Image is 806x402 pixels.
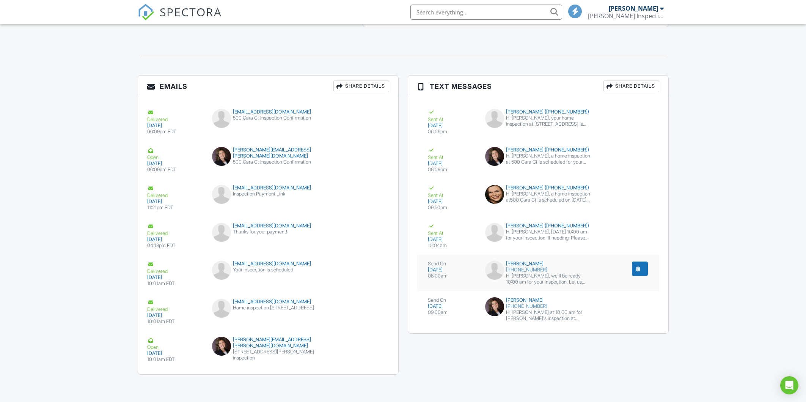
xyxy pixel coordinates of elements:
a: Delivered [DATE] 10:01am EDT [EMAIL_ADDRESS][DOMAIN_NAME] Your inspection is scheduled [138,255,398,293]
div: [PERSON_NAME] [609,5,658,12]
div: 09:00am [428,309,476,315]
a: Sent At [DATE] 09:50pm [PERSON_NAME] ([PHONE_NUMBER]) Hi [PERSON_NAME], a home inspection at500 C... [417,179,659,217]
div: [DATE] [428,161,476,167]
a: SPECTORA [138,10,222,26]
div: 500 Cara Ct Inspection Confirmation [212,115,324,121]
a: Open [DATE] 10:01am EDT [PERSON_NAME][EMAIL_ADDRESS][PERSON_NAME][DOMAIN_NAME] [STREET_ADDRESS][P... [138,331,398,369]
div: [DATE] [428,236,476,243]
div: 10:01am EDT [147,356,203,363]
div: [DATE] [428,199,476,205]
div: [PERSON_NAME][EMAIL_ADDRESS][PERSON_NAME][DOMAIN_NAME] [212,147,324,159]
div: Hi [PERSON_NAME], [DATE] 10:00 am for your inspection. If needing. Please reply with Text "SS"- A... [506,229,591,241]
div: [EMAIL_ADDRESS][DOMAIN_NAME] [212,109,324,115]
img: erin_rothert_.jpg [485,185,504,204]
a: Sent At [DATE] 10:04am [PERSON_NAME] ([PHONE_NUMBER]) Hi [PERSON_NAME], [DATE] 10:00 am for your ... [417,217,659,255]
div: [EMAIL_ADDRESS][DOMAIN_NAME] [212,299,324,305]
div: [DATE] [147,199,203,205]
div: [DATE] [147,350,203,356]
div: 06:09pm EDT [147,129,203,135]
div: Hi [PERSON_NAME], your home inspection at [STREET_ADDRESS] is scheduled for [DATE] 10:00 am. Plea... [506,115,591,127]
div: Delivered [147,109,203,123]
div: Delivered [147,299,203,312]
div: Sent At [428,109,476,123]
div: Kloeker Inspections [588,12,664,20]
img: default-user-f0147aede5fd5fa78ca7ade42f37bd4542148d508eef1c3d3ea960f66861d68b.jpg [212,223,231,242]
div: Send On [428,297,476,303]
div: [DATE] [147,161,203,167]
input: Search everything... [410,5,562,20]
div: [EMAIL_ADDRESS][DOMAIN_NAME] [212,223,324,229]
div: [PERSON_NAME] ([PHONE_NUMBER]) [485,185,591,191]
div: 06:09pm [428,167,476,173]
div: Sent At [428,185,476,199]
div: Open Intercom Messenger [780,376,798,394]
a: Delivered [DATE] 10:01am EDT [EMAIL_ADDRESS][DOMAIN_NAME] Home inspection [STREET_ADDRESS] [138,293,398,331]
div: [PERSON_NAME][EMAIL_ADDRESS][PERSON_NAME][DOMAIN_NAME] [212,337,324,349]
img: default-user-f0147aede5fd5fa78ca7ade42f37bd4542148d508eef1c3d3ea960f66861d68b.jpg [485,223,504,242]
div: [DATE] [147,123,203,129]
div: [DATE] [147,274,203,281]
h3: Text Messages [408,76,668,97]
div: Hi [PERSON_NAME], a home inspection at500 Cara Ct is scheduled on [DATE] 9:30 am. Please let us k... [506,191,591,203]
div: [PERSON_NAME] ([PHONE_NUMBER]) [485,109,591,115]
h3: Emails [138,76,398,97]
a: Delivered [DATE] 06:09pm EDT [EMAIL_ADDRESS][DOMAIN_NAME] 500 Cara Ct Inspection Confirmation [138,103,398,141]
div: Hi [PERSON_NAME] at 10:00 am for [PERSON_NAME]'s inspection at [STREET_ADDRESS]. Ready to Inspect... [506,309,591,322]
a: Sent At [DATE] 06:09pm [PERSON_NAME] ([PHONE_NUMBER]) Hi [PERSON_NAME], a home inspection at 500 ... [417,141,659,179]
div: [PERSON_NAME] [485,261,591,267]
div: Open [147,337,203,350]
img: default-user-f0147aede5fd5fa78ca7ade42f37bd4542148d508eef1c3d3ea960f66861d68b.jpg [212,299,231,318]
div: Thanks for your payment! [212,229,324,235]
div: [PERSON_NAME] ([PHONE_NUMBER]) [485,223,591,229]
div: Hi [PERSON_NAME], we'll be ready 10:00 am for your inspection. Let us know if you can attend part... [506,273,591,285]
img: The Best Home Inspection Software - Spectora [138,4,154,20]
div: 10:04am [428,243,476,249]
div: 08:00am [428,273,476,279]
img: default-user-f0147aede5fd5fa78ca7ade42f37bd4542148d508eef1c3d3ea960f66861d68b.jpg [212,109,231,128]
div: Home inspection [STREET_ADDRESS] [212,305,324,311]
img: data [212,337,231,356]
div: Your inspection is scheduled [212,267,324,273]
div: 10:01am EDT [147,318,203,325]
div: Send On [428,261,476,267]
div: Delivered [147,223,203,236]
div: Inspection Payment Link [212,191,324,197]
div: [STREET_ADDRESS][PERSON_NAME] inspection [212,349,324,361]
img: default-user-f0147aede5fd5fa78ca7ade42f37bd4542148d508eef1c3d3ea960f66861d68b.jpg [212,185,231,204]
div: [DATE] [428,303,476,309]
div: [DATE] [428,123,476,129]
img: data [485,147,504,166]
div: [PERSON_NAME] [485,297,591,303]
div: Delivered [147,261,203,274]
div: Share Details [603,80,659,92]
div: [EMAIL_ADDRESS][DOMAIN_NAME] [212,185,324,191]
div: [PHONE_NUMBER] [485,303,591,309]
img: default-user-f0147aede5fd5fa78ca7ade42f37bd4542148d508eef1c3d3ea960f66861d68b.jpg [485,109,504,128]
a: Sent At [DATE] 06:09pm [PERSON_NAME] ([PHONE_NUMBER]) Hi [PERSON_NAME], your home inspection at [... [417,103,659,141]
img: data [485,297,504,316]
div: 11:21pm EDT [147,205,203,211]
div: [EMAIL_ADDRESS][DOMAIN_NAME] [212,261,324,267]
span: SPECTORA [160,4,222,20]
div: 06:09pm EDT [147,167,203,173]
div: [DATE] [428,267,476,273]
div: 500 Cara Ct Inspection Confirmation [212,159,324,165]
div: 09:50pm [428,205,476,211]
div: [PERSON_NAME] ([PHONE_NUMBER]) [485,147,591,153]
div: [DATE] [147,236,203,243]
div: Open [147,147,203,161]
img: default-user-f0147aede5fd5fa78ca7ade42f37bd4542148d508eef1c3d3ea960f66861d68b.jpg [485,261,504,280]
a: Delivered [DATE] 04:18pm EDT [EMAIL_ADDRESS][DOMAIN_NAME] Thanks for your payment! [138,217,398,255]
div: Sent At [428,147,476,161]
img: default-user-f0147aede5fd5fa78ca7ade42f37bd4542148d508eef1c3d3ea960f66861d68b.jpg [212,261,231,280]
a: Delivered [DATE] 11:21pm EDT [EMAIL_ADDRESS][DOMAIN_NAME] Inspection Payment Link [138,179,398,217]
div: 10:01am EDT [147,281,203,287]
div: Share Details [333,80,389,92]
div: 06:09pm [428,129,476,135]
div: Sent At [428,223,476,236]
img: data [212,147,231,166]
a: Open [DATE] 06:09pm EDT [PERSON_NAME][EMAIL_ADDRESS][PERSON_NAME][DOMAIN_NAME] 500 Cara Ct Inspec... [138,141,398,179]
div: [PHONE_NUMBER] [485,267,591,273]
div: [DATE] [147,312,203,318]
div: Hi [PERSON_NAME], a home inspection at 500 Cara Ct is scheduled for your client [PERSON_NAME] on ... [506,153,591,165]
